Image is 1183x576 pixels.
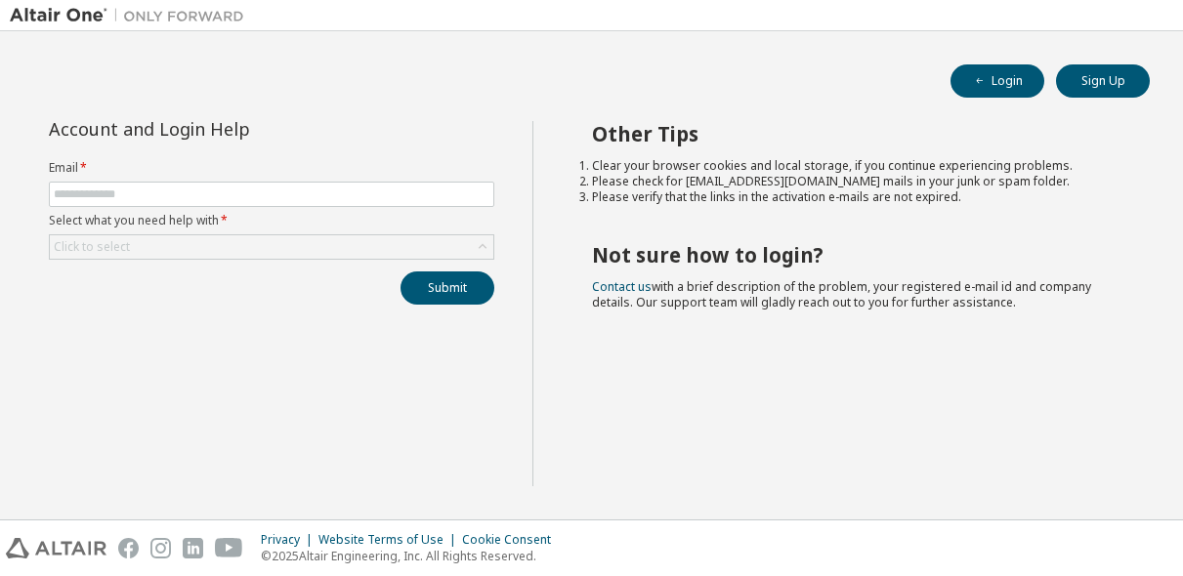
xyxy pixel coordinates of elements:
a: Contact us [592,278,652,295]
img: altair_logo.svg [6,538,106,558]
div: Account and Login Help [49,121,405,137]
div: Privacy [261,532,318,548]
button: Submit [401,271,494,305]
div: Click to select [54,239,130,255]
label: Email [49,160,494,176]
li: Clear your browser cookies and local storage, if you continue experiencing problems. [592,158,1115,174]
li: Please check for [EMAIL_ADDRESS][DOMAIN_NAME] mails in your junk or spam folder. [592,174,1115,189]
div: Website Terms of Use [318,532,462,548]
button: Login [951,64,1044,98]
h2: Not sure how to login? [592,242,1115,267]
p: © 2025 Altair Engineering, Inc. All Rights Reserved. [261,548,563,564]
img: youtube.svg [215,538,243,558]
img: instagram.svg [150,538,171,558]
li: Please verify that the links in the activation e-mails are not expired. [592,189,1115,205]
div: Cookie Consent [462,532,563,548]
span: with a brief description of the problem, your registered e-mail id and company details. Our suppo... [592,278,1091,310]
img: Altair One [10,6,254,25]
img: linkedin.svg [183,538,203,558]
label: Select what you need help with [49,213,494,228]
div: Click to select [50,235,493,259]
h2: Other Tips [592,121,1115,146]
button: Sign Up [1056,64,1150,98]
img: facebook.svg [118,538,139,558]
